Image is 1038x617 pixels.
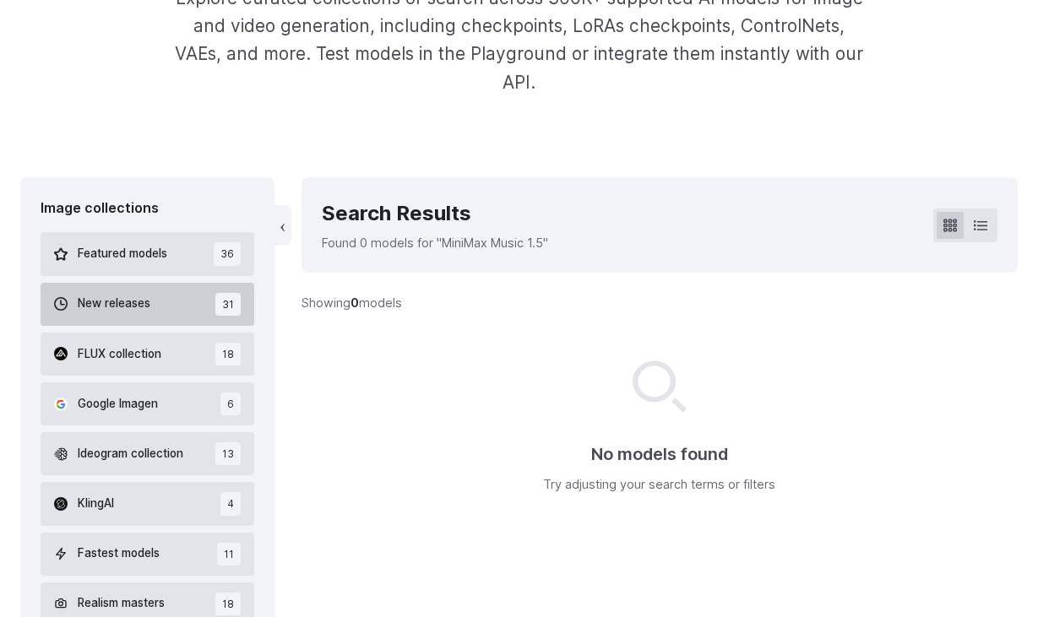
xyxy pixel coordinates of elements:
button: New releases 31 [41,283,254,326]
span: New releases [78,295,150,313]
button: FLUX collection 18 [41,333,254,376]
span: Fastest models [78,544,160,563]
div: Search Results [322,198,548,230]
span: 11 [217,543,241,566]
button: KlingAI 4 [41,482,254,525]
button: Featured models 36 [41,232,254,275]
div: Image collections [41,198,254,219]
span: Featured models [78,245,167,263]
span: 6 [220,392,241,415]
button: ‹ [274,205,291,246]
p: Try adjusting your search terms or filters [543,474,775,494]
span: Google Imagen [78,395,158,414]
span: 18 [215,343,241,365]
span: FLUX collection [78,345,161,364]
span: Ideogram collection [78,445,183,463]
button: Fastest models 11 [41,533,254,576]
div: Showing models [302,293,402,312]
button: Google Imagen 6 [41,382,254,425]
span: 18 [215,593,241,615]
p: Found 0 models for "MiniMax Music 1.5" [322,233,548,252]
button: Ideogram collection 13 [41,432,254,475]
strong: 0 [351,295,359,310]
span: 36 [214,242,241,265]
span: 13 [215,442,241,465]
span: 31 [215,293,241,316]
span: 4 [220,492,241,515]
span: KlingAI [78,495,114,513]
div: No models found [591,441,728,468]
span: Realism masters [78,594,165,613]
